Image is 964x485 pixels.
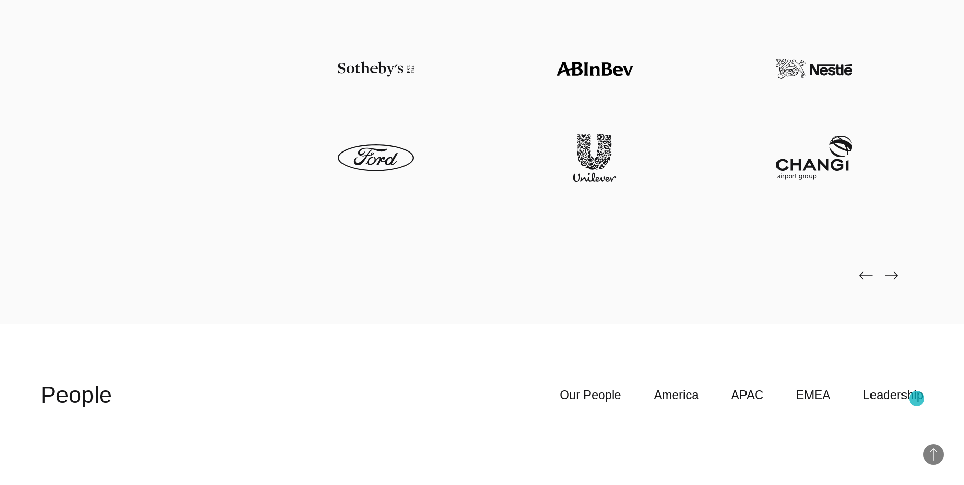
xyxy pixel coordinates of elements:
[559,385,621,405] a: Our People
[776,134,852,182] img: Changi
[923,444,944,465] button: Back to Top
[557,134,633,182] img: Unilever
[859,271,873,280] img: page-back-black.png
[863,385,923,405] a: Leadership
[654,385,699,405] a: America
[776,45,852,93] img: Nestle
[338,45,414,93] img: Sotheby's
[796,385,830,405] a: EMEA
[557,45,633,93] img: ABinBev
[731,385,764,405] a: APAC
[338,134,414,182] img: Ford
[41,380,112,410] h2: People
[885,271,898,280] img: page-next-black.png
